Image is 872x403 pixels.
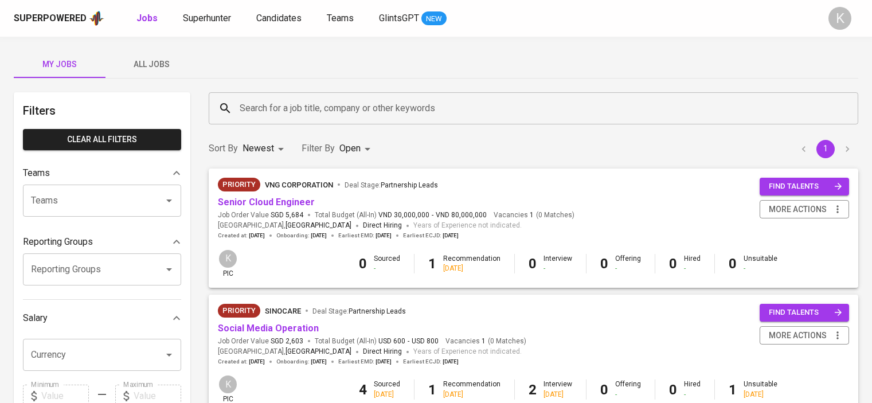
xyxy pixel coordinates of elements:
button: find talents [760,178,849,195]
b: 0 [669,382,677,398]
div: [DATE] [443,264,500,273]
div: K [828,7,851,30]
span: Created at : [218,358,265,366]
div: Reporting Groups [23,230,181,253]
nav: pagination navigation [793,140,858,158]
b: 0 [600,256,608,272]
span: 1 [528,210,534,220]
div: Recommendation [443,254,500,273]
span: USD 800 [412,337,439,346]
span: NEW [421,13,447,25]
b: 0 [529,256,537,272]
div: Hired [684,254,701,273]
div: - [374,264,400,273]
span: Vacancies ( 0 Matches ) [445,337,526,346]
span: [GEOGRAPHIC_DATA] , [218,220,351,232]
a: GlintsGPT NEW [379,11,447,26]
button: find talents [760,304,849,322]
div: [DATE] [443,390,500,400]
div: Interview [543,379,572,399]
span: SGD 5,684 [271,210,303,220]
span: Superhunter [183,13,231,24]
img: app logo [89,10,104,27]
span: Deal Stage : [312,307,406,315]
div: K [218,249,238,269]
span: [DATE] [376,358,392,366]
span: All Jobs [112,57,190,72]
b: Jobs [136,13,158,24]
span: Partnership Leads [381,181,438,189]
span: Teams [327,13,354,24]
b: 1 [428,256,436,272]
span: My Jobs [21,57,99,72]
b: 2 [529,382,537,398]
span: Years of Experience not indicated. [413,220,522,232]
span: GlintsGPT [379,13,419,24]
button: Open [161,347,177,363]
div: Teams [23,162,181,185]
span: USD 600 [378,337,405,346]
span: [DATE] [249,358,265,366]
div: [DATE] [543,390,572,400]
span: [GEOGRAPHIC_DATA] , [218,346,351,358]
span: Sinocare [265,307,301,315]
div: Sourced [374,379,400,399]
div: Hired [684,379,701,399]
div: Newest [243,138,288,159]
div: Interview [543,254,572,273]
span: [DATE] [249,232,265,240]
div: Sourced [374,254,400,273]
span: find talents [769,180,842,193]
span: [GEOGRAPHIC_DATA] [286,220,351,232]
span: Priority [218,179,260,190]
div: Recommendation [443,379,500,399]
span: find talents [769,306,842,319]
p: Reporting Groups [23,235,93,249]
span: Created at : [218,232,265,240]
a: Superhunter [183,11,233,26]
p: Filter By [302,142,335,155]
b: 1 [428,382,436,398]
h6: Filters [23,101,181,120]
div: Salary [23,307,181,330]
span: [DATE] [443,232,459,240]
p: Newest [243,142,274,155]
p: Sort By [209,142,238,155]
span: SGD 2,603 [271,337,303,346]
b: 0 [600,382,608,398]
a: Jobs [136,11,160,26]
b: 0 [669,256,677,272]
span: Job Order Value [218,210,303,220]
span: Earliest ECJD : [403,358,459,366]
a: Candidates [256,11,304,26]
span: Clear All filters [32,132,172,147]
button: Clear All filters [23,129,181,150]
span: Candidates [256,13,302,24]
span: Total Budget (All-In) [315,337,439,346]
div: Superpowered [14,12,87,25]
span: more actions [769,202,827,217]
div: [DATE] [374,390,400,400]
span: Earliest EMD : [338,232,392,240]
span: Vacancies ( 0 Matches ) [494,210,574,220]
span: Priority [218,305,260,316]
a: Social Media Operation [218,323,319,334]
b: 1 [729,382,737,398]
button: Open [161,193,177,209]
span: Onboarding : [276,358,327,366]
span: Open [339,143,361,154]
span: - [408,337,409,346]
div: New Job received from Demand Team [218,178,260,191]
div: K [218,374,238,394]
span: Direct Hiring [363,221,402,229]
div: - [684,390,701,400]
span: VND 80,000,000 [436,210,487,220]
span: Earliest ECJD : [403,232,459,240]
span: Partnership Leads [349,307,406,315]
div: - [684,264,701,273]
a: Senior Cloud Engineer [218,197,315,208]
div: pic [218,249,238,279]
span: VNG Corporation [265,181,333,189]
button: more actions [760,200,849,219]
a: Teams [327,11,356,26]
